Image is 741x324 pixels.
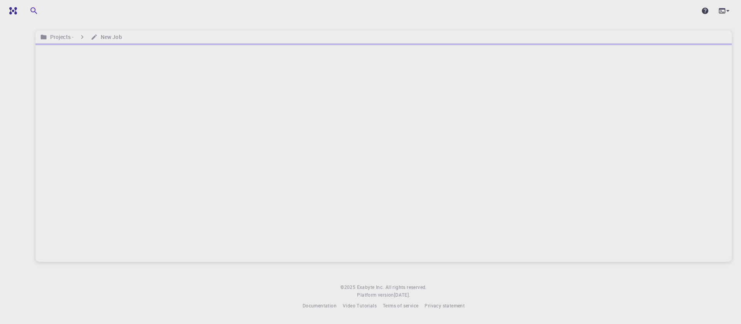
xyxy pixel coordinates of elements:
nav: breadcrumb [39,33,123,41]
a: Privacy statement [425,302,465,310]
span: Terms of service [383,302,418,309]
span: All rights reserved. [386,283,427,291]
a: Documentation [303,302,337,310]
span: Platform version [357,291,394,299]
h6: Projects - [47,33,74,41]
span: Exabyte Inc. [357,284,384,290]
span: [DATE] . [394,292,410,298]
a: Terms of service [383,302,418,310]
span: Video Tutorials [343,302,377,309]
a: Video Tutorials [343,302,377,310]
a: Exabyte Inc. [357,283,384,291]
span: © 2025 [340,283,357,291]
h6: New Job [98,33,122,41]
span: Privacy statement [425,302,465,309]
a: [DATE]. [394,291,410,299]
img: logo [6,7,17,15]
span: Documentation [303,302,337,309]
